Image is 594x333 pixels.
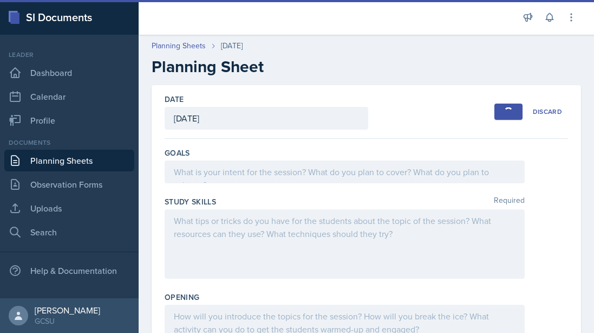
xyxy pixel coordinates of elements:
a: Uploads [4,197,134,219]
a: Calendar [4,86,134,107]
a: Dashboard [4,62,134,84]
div: Leader [4,50,134,60]
div: Documents [4,138,134,148]
a: Observation Forms [4,174,134,195]
a: Profile [4,110,134,131]
div: [DATE] [221,40,243,52]
a: Search [4,221,134,243]
label: Opening [165,292,199,303]
a: Planning Sheets [4,150,134,171]
label: Study Skills [165,196,216,207]
span: Required [494,196,525,207]
button: Discard [527,104,568,120]
div: GCSU [35,316,100,326]
h2: Planning Sheet [152,57,581,76]
label: Goals [165,148,190,158]
div: Discard [533,107,562,116]
div: Help & Documentation [4,260,134,281]
a: Planning Sheets [152,40,206,52]
label: Date [165,94,184,105]
div: [PERSON_NAME] [35,305,100,316]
